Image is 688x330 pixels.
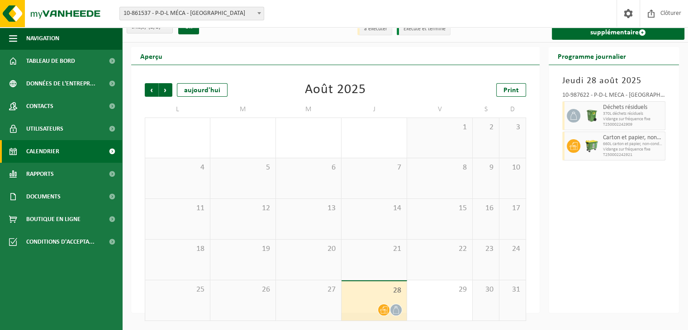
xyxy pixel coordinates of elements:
span: 15 [412,203,468,213]
td: L [145,101,210,118]
span: 18 [150,244,205,254]
span: 31 [504,285,521,295]
div: aujourd'hui [177,83,228,97]
span: 10-861537 - P-D-L MÉCA - FOSSES-LA-VILLE [120,7,264,20]
span: 30 [477,285,494,295]
span: Calendrier [26,140,59,163]
span: 6 [280,163,337,173]
h2: Aperçu [131,47,171,65]
span: Vidange sur fréquence fixe [603,117,663,122]
span: 10 [504,163,521,173]
span: Conditions d'accepta... [26,231,95,253]
span: 20 [280,244,337,254]
span: Utilisateurs [26,118,63,140]
span: 7 [346,163,402,173]
span: Rapports [26,163,54,185]
span: 4 [150,163,205,173]
span: 10-861537 - P-D-L MÉCA - FOSSES-LA-VILLE [119,7,264,20]
span: 29 [412,285,468,295]
span: Navigation [26,27,59,50]
span: 660L carton et papier, non-conditionné (industriel) [603,141,663,147]
span: 19 [215,244,271,254]
span: 23 [477,244,494,254]
h3: Jeudi 28 août 2025 [562,74,665,88]
li: à exécuter [357,23,392,35]
span: 25 [150,285,205,295]
a: Print [496,83,526,97]
span: T250002242909 [603,122,663,127]
span: 5 [215,163,271,173]
li: Exécuté et terminé [397,23,451,35]
span: Print [503,87,519,94]
span: Suivant [159,83,172,97]
a: Demande d'une tâche supplémentaire [552,18,684,40]
span: 11 [150,203,205,213]
span: Données de l'entrepr... [26,72,95,95]
span: 26 [215,285,271,295]
span: Précédent [145,83,158,97]
span: 3 [504,123,521,132]
span: 24 [504,244,521,254]
span: 1 [412,123,468,132]
span: Tableau de bord [26,50,75,72]
span: 16 [477,203,494,213]
span: Vidange sur fréquence fixe [603,147,663,152]
span: 13 [280,203,337,213]
td: J [342,101,407,118]
h2: Programme journalier [549,47,635,65]
span: 370L déchets résiduels [603,111,663,117]
td: D [499,101,526,118]
td: M [210,101,276,118]
span: 12 [215,203,271,213]
span: 28 [346,286,402,296]
span: 14 [346,203,402,213]
div: 10-987622 - P-D-L MÉCA - [GEOGRAPHIC_DATA] [562,92,665,101]
span: Carton et papier, non-conditionné (industriel) [603,134,663,141]
td: V [407,101,473,118]
td: S [473,101,499,118]
div: Août 2025 [305,83,366,97]
span: 8 [412,163,468,173]
span: T250002242921 [603,152,663,158]
span: 27 [280,285,337,295]
span: Boutique en ligne [26,208,81,231]
span: 9 [477,163,494,173]
img: WB-0660-HPE-GN-50 [585,139,598,153]
span: Documents [26,185,61,208]
td: M [276,101,342,118]
span: 22 [412,244,468,254]
span: 17 [504,203,521,213]
img: WB-0370-HPE-GN-50 [585,109,598,123]
span: Déchets résiduels [603,104,663,111]
span: 21 [346,244,402,254]
span: Contacts [26,95,53,118]
span: 2 [477,123,494,132]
